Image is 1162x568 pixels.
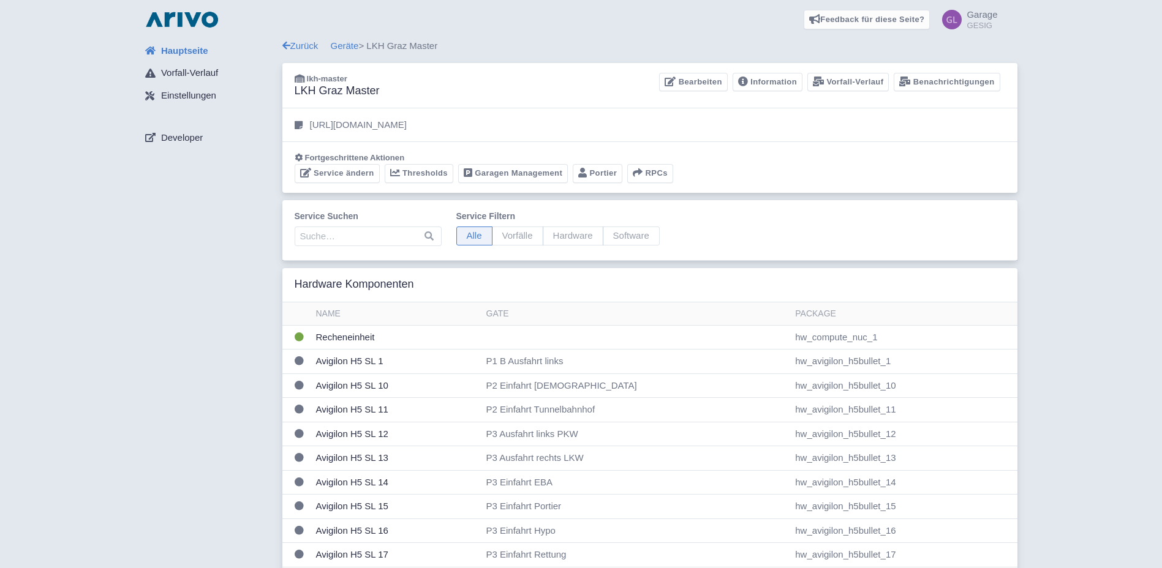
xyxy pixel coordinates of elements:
span: Alle [456,226,492,245]
a: Portier [573,164,622,183]
td: hw_avigilon_h5bullet_15 [790,495,1017,519]
span: Developer [161,131,203,145]
button: RPCs [627,164,673,183]
td: P3 Einfahrt Rettung [481,543,791,567]
div: > LKH Graz Master [282,39,1017,53]
td: Avigilon H5 SL 17 [311,543,481,567]
span: Hardware [543,226,603,245]
small: GESIG [967,21,997,29]
a: Einstellungen [135,84,282,108]
td: hw_avigilon_h5bullet_14 [790,470,1017,495]
label: Service filtern [456,210,660,223]
td: P3 Einfahrt Hypo [481,518,791,543]
a: Benachrichtigungen [894,73,1000,92]
td: hw_avigilon_h5bullet_13 [790,446,1017,471]
span: Einstellungen [161,89,216,103]
td: Avigilon H5 SL 16 [311,518,481,543]
a: Zurück [282,40,319,51]
td: hw_avigilon_h5bullet_10 [790,373,1017,398]
a: Feedback für diese Seite? [804,10,930,29]
td: P1 B Ausfahrt links [481,349,791,374]
a: Garagen Management [458,164,568,183]
span: Fortgeschrittene Aktionen [305,153,405,162]
a: Vorfall-Verlauf [135,62,282,85]
td: P2 Einfahrt [DEMOGRAPHIC_DATA] [481,373,791,398]
td: Avigilon H5 SL 15 [311,495,481,519]
input: Suche… [295,226,442,246]
span: Garage [967,9,997,20]
a: Vorfall-Verlauf [807,73,889,92]
th: Name [311,302,481,326]
a: Thresholds [385,164,453,183]
a: Hauptseite [135,39,282,62]
td: hw_compute_nuc_1 [790,325,1017,349]
td: hw_avigilon_h5bullet_12 [790,422,1017,446]
td: Avigilon H5 SL 14 [311,470,481,495]
img: logo [143,10,221,29]
td: P3 Ausfahrt links PKW [481,422,791,446]
a: Service ändern [295,164,380,183]
td: Avigilon H5 SL 1 [311,349,481,374]
h3: LKH Graz Master [295,84,380,98]
th: Gate [481,302,791,326]
td: P3 Einfahrt EBA [481,470,791,495]
h3: Hardware Komponenten [295,278,414,291]
td: hw_avigilon_h5bullet_17 [790,543,1017,567]
td: Avigilon H5 SL 13 [311,446,481,471]
span: Software [603,226,660,245]
td: hw_avigilon_h5bullet_11 [790,398,1017,422]
a: Information [733,73,802,92]
a: Developer [135,126,282,149]
p: [URL][DOMAIN_NAME] [310,118,407,132]
td: hw_avigilon_h5bullet_1 [790,349,1017,374]
td: P3 Ausfahrt rechts LKW [481,446,791,471]
td: hw_avigilon_h5bullet_16 [790,518,1017,543]
span: Vorfall-Verlauf [161,66,218,80]
span: Vorfälle [492,226,543,245]
td: Avigilon H5 SL 11 [311,398,481,422]
span: Hauptseite [161,44,208,58]
td: Avigilon H5 SL 12 [311,422,481,446]
label: Service suchen [295,210,442,223]
a: Garage GESIG [935,10,997,29]
a: Geräte [331,40,359,51]
span: lkh-master [307,74,347,83]
a: Bearbeiten [659,73,727,92]
td: Recheneinheit [311,325,481,349]
td: Avigilon H5 SL 10 [311,373,481,398]
th: Package [790,302,1017,326]
td: P2 Einfahrt Tunnelbahnhof [481,398,791,422]
td: P3 Einfahrt Portier [481,495,791,519]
